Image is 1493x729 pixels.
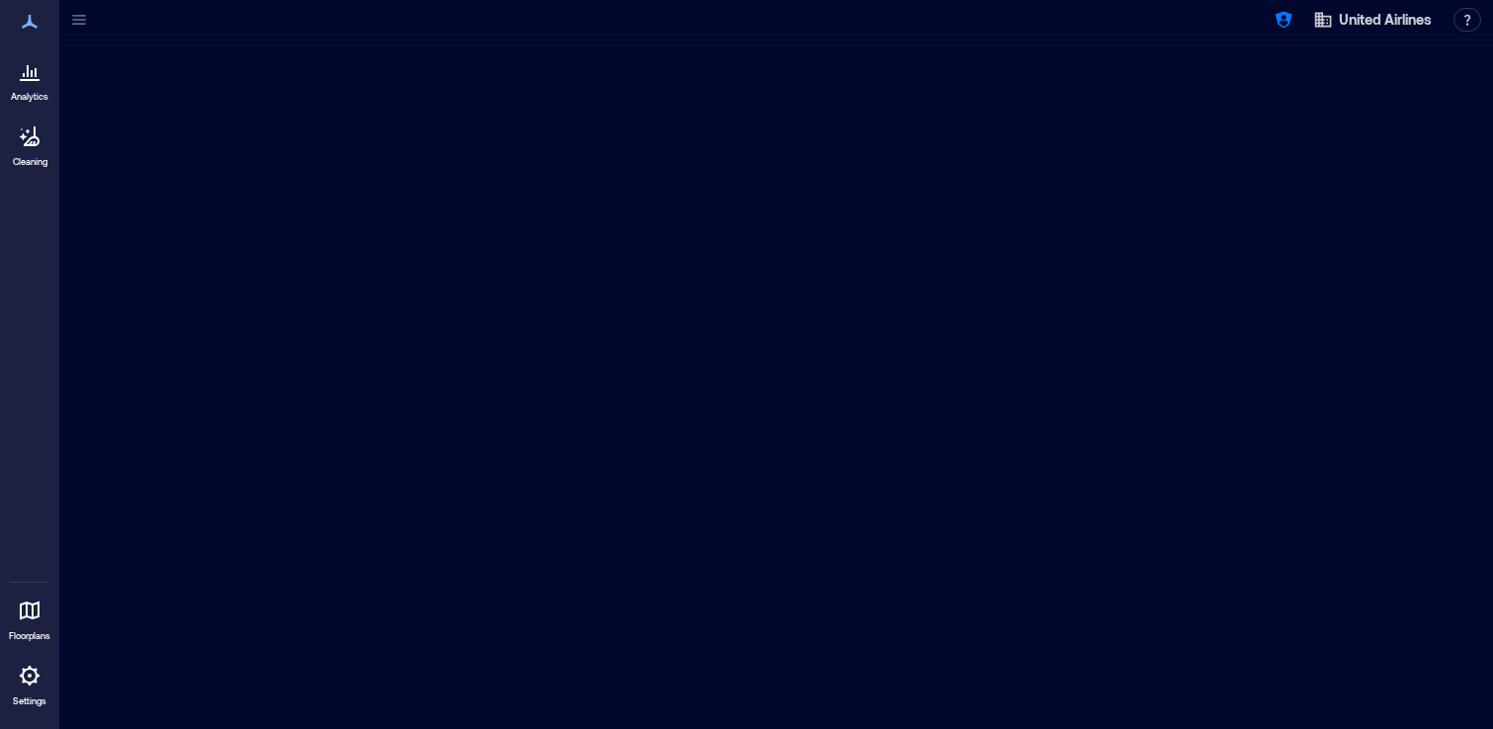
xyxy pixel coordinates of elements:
a: Floorplans [3,587,56,648]
span: United Airlines [1339,10,1432,30]
a: Cleaning [5,113,54,174]
button: United Airlines [1307,4,1438,36]
p: Cleaning [13,156,47,168]
p: Settings [13,695,46,707]
a: Settings [6,652,53,713]
a: Analytics [5,47,54,109]
p: Floorplans [9,630,50,642]
p: Analytics [11,91,48,103]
